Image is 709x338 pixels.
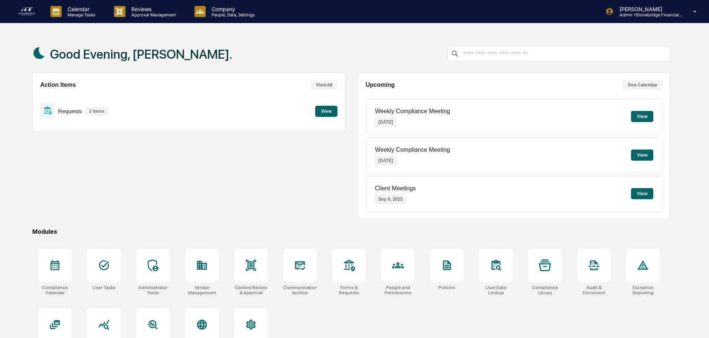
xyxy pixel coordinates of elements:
[375,118,396,127] p: [DATE]
[626,285,660,295] div: Exception Reporting
[631,188,653,199] button: View
[311,80,337,90] button: View All
[136,285,170,295] div: Administrator Tasks
[375,195,406,204] p: Sep 9, 2025
[125,12,180,17] p: Approval Management
[58,108,82,114] p: Requests
[577,285,611,295] div: Audit & Document Logs
[375,108,450,115] p: Weekly Compliance Meeting
[62,12,99,17] p: Manage Tasks
[438,285,455,290] div: Policies
[315,106,337,117] button: View
[479,285,513,295] div: User Data Lookup
[366,82,395,88] h2: Upcoming
[38,285,72,295] div: Compliance Calendar
[234,285,268,295] div: Content Review & Approval
[40,82,76,88] h2: Action Items
[206,12,258,17] p: People, Data, Settings
[381,285,415,295] div: People and Permissions
[92,285,116,290] div: User Tasks
[18,6,36,17] img: logo
[375,185,416,192] p: Client Meetings
[528,285,562,295] div: Compliance Library
[315,107,337,114] a: View
[375,147,450,153] p: Weekly Compliance Meeting
[283,285,317,295] div: Communications Archive
[631,150,653,161] button: View
[50,47,232,62] h1: Good Evening, [PERSON_NAME].
[185,285,219,295] div: Vendor Management
[332,285,366,295] div: Forms & Requests
[631,111,653,122] button: View
[32,228,670,235] div: Modules
[125,6,180,12] p: Reviews
[85,107,108,115] p: 2 items
[206,6,258,12] p: Company
[614,6,683,12] p: [PERSON_NAME]
[62,6,99,12] p: Calendar
[614,12,683,17] p: Admin • Stonebridge Financial Group
[623,80,663,90] button: See Calendar
[375,156,396,165] p: [DATE]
